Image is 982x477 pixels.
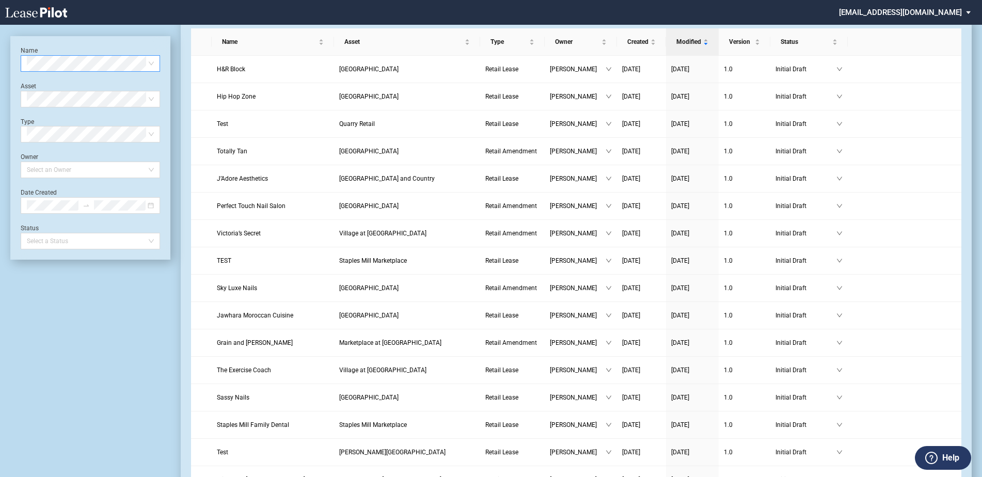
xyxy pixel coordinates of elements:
span: Initial Draft [775,256,836,266]
span: down [606,394,612,401]
span: 1 . 0 [724,257,733,264]
span: [PERSON_NAME] [550,228,606,239]
a: Retail Amendment [485,228,540,239]
span: [DATE] [622,66,640,73]
span: Pompano Citi Centre [339,284,399,292]
span: Westgate Shopping Center [339,312,399,319]
span: Village at Stone Oak [339,230,426,237]
a: [DATE] [671,173,714,184]
span: [PERSON_NAME] [550,64,606,74]
a: [DATE] [622,283,661,293]
a: Retail Lease [485,256,540,266]
span: swap-right [83,202,90,209]
a: 1.0 [724,310,765,321]
span: [DATE] [671,66,689,73]
span: down [836,66,843,72]
span: Grain and Berry [217,339,293,346]
span: 1 . 0 [724,120,733,128]
span: Braemar Village Center [339,66,399,73]
a: The Exercise Coach [217,365,328,375]
span: Name [222,37,316,47]
a: 1.0 [724,338,765,348]
span: Initial Draft [775,64,836,74]
a: Retail Lease [485,310,540,321]
span: down [836,449,843,455]
span: Plaza Mexico [339,93,399,100]
span: 1 . 0 [724,367,733,374]
a: 1.0 [724,365,765,375]
a: Retail Amendment [485,201,540,211]
span: Owner [555,37,599,47]
a: Staples Mill Marketplace [339,256,475,266]
a: Totally Tan [217,146,328,156]
span: [DATE] [622,339,640,346]
span: 1 . 0 [724,230,733,237]
span: Staples Mill Marketplace [339,421,407,428]
label: Status [21,225,39,232]
span: [DATE] [671,284,689,292]
span: Initial Draft [775,392,836,403]
span: Retail Lease [485,449,518,456]
a: [GEOGRAPHIC_DATA] [339,392,475,403]
span: [DATE] [671,148,689,155]
span: down [836,121,843,127]
span: [PERSON_NAME] [550,173,606,184]
span: Initial Draft [775,173,836,184]
a: [PERSON_NAME][GEOGRAPHIC_DATA] [339,447,475,457]
span: 1 . 0 [724,93,733,100]
label: Type [21,118,34,125]
span: [PERSON_NAME] [550,283,606,293]
label: Asset [21,83,36,90]
span: The Exercise Coach [217,367,271,374]
span: [DATE] [671,257,689,264]
a: [DATE] [622,447,661,457]
span: Asset [344,37,463,47]
a: [DATE] [671,420,714,430]
span: down [836,176,843,182]
span: [PERSON_NAME] [550,146,606,156]
span: Totally Tan [217,148,247,155]
span: Retail Amendment [485,339,537,346]
a: [DATE] [671,310,714,321]
span: [DATE] [671,120,689,128]
a: J’Adore Aesthetics [217,173,328,184]
a: [DATE] [671,365,714,375]
span: Initial Draft [775,146,836,156]
span: 1 . 0 [724,394,733,401]
a: 1.0 [724,146,765,156]
span: [PERSON_NAME] [550,447,606,457]
span: Initial Draft [775,228,836,239]
span: down [606,148,612,154]
span: Marketplace at Highland Village [339,339,441,346]
span: Test [217,120,228,128]
a: Hip Hop Zone [217,91,328,102]
span: [DATE] [622,148,640,155]
span: Retail Amendment [485,284,537,292]
span: 1 . 0 [724,449,733,456]
span: [PERSON_NAME] [550,256,606,266]
a: 1.0 [724,447,765,457]
a: [DATE] [622,338,661,348]
span: Retail Lease [485,421,518,428]
span: down [606,367,612,373]
span: Initial Draft [775,420,836,430]
span: 1 . 0 [724,421,733,428]
span: Initial Draft [775,201,836,211]
a: [DATE] [622,91,661,102]
span: down [836,285,843,291]
a: 1.0 [724,420,765,430]
span: Initial Draft [775,91,836,102]
span: [DATE] [671,230,689,237]
label: Date Created [21,189,57,196]
span: Village at Stone Oak [339,367,426,374]
span: [DATE] [671,394,689,401]
span: down [606,312,612,319]
span: [PERSON_NAME] [550,91,606,102]
span: down [836,93,843,100]
a: Village at [GEOGRAPHIC_DATA] [339,228,475,239]
a: [GEOGRAPHIC_DATA] [339,64,475,74]
span: down [836,258,843,264]
span: down [836,312,843,319]
span: Initial Draft [775,447,836,457]
a: [DATE] [671,146,714,156]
